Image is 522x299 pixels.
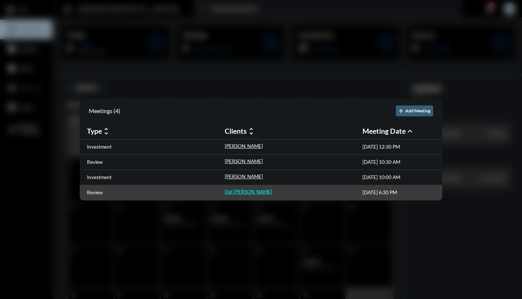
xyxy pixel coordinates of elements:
p: [DATE] 12:30 PM [362,144,400,150]
h2: Clients [225,127,247,135]
mat-icon: add [397,107,405,115]
h2: Type [87,127,102,135]
p: [PERSON_NAME] [225,143,263,149]
button: Add Meeting [396,105,433,116]
p: [DATE] 10:00 AM [362,174,400,180]
p: Review [87,159,103,165]
p: Investment [87,174,112,180]
p: [DATE] 10:30 AM [362,159,400,165]
p: Dat [PERSON_NAME] [225,189,272,195]
h2: Meetings (4) [89,107,120,114]
h2: Meeting Date [362,127,406,135]
p: Investment [87,144,112,150]
p: [PERSON_NAME] [225,158,263,164]
p: [DATE] 6:30 PM [362,190,397,195]
mat-icon: unfold_more [247,127,256,136]
p: [PERSON_NAME] [225,174,263,179]
mat-icon: unfold_more [102,127,111,136]
p: Review [87,190,103,195]
mat-icon: expand_less [406,127,414,136]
